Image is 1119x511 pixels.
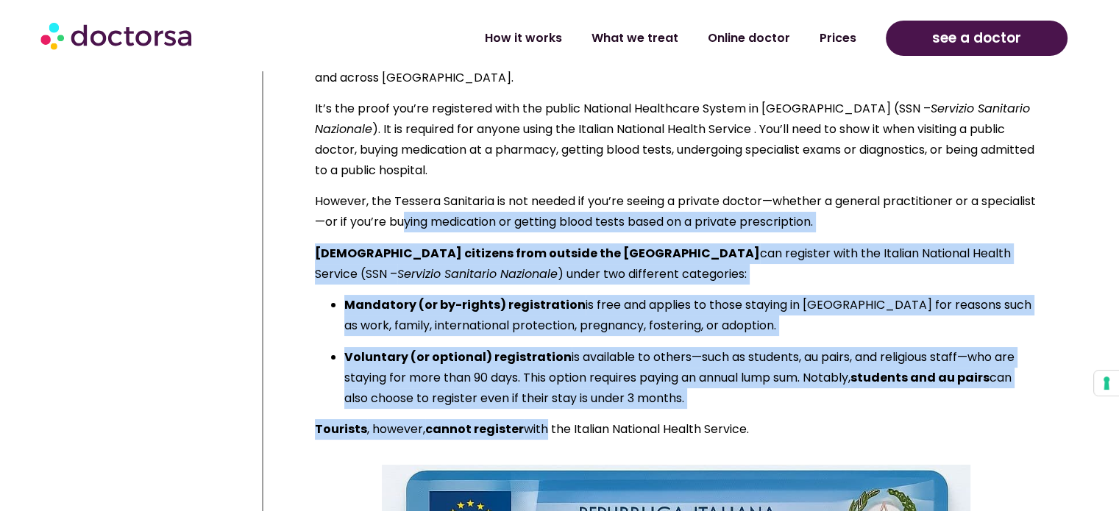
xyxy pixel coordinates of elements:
strong: Mandatory (or by-rights) registration [344,296,586,313]
nav: Menu [295,21,871,55]
strong: [DEMOGRAPHIC_DATA] citizens from outside the [GEOGRAPHIC_DATA] [315,245,760,262]
a: see a doctor [886,21,1068,56]
a: Prices [805,21,871,55]
strong: Voluntary (or optional) registration [344,349,572,365]
p: , however, with the Italian National Health Service. [315,419,1037,440]
a: Online doctor [693,21,805,55]
strong: cannot register [425,421,524,437]
p: It’s the proof you’re registered with the public National Healthcare System in [GEOGRAPHIC_DATA] ... [315,99,1037,181]
strong: Tourists [315,421,367,437]
p: is available to others—such as students, au pairs, and religious staff—who are staying for more t... [344,347,1037,409]
p: However, the Tessera Sanitaria is not needed if you’re seeing a private doctor—whether a general ... [315,191,1037,232]
strong: students and au pairs [850,369,990,386]
p: can register with the Italian National Health Service (SSN – ) under two different categories: [315,243,1037,285]
span: see a doctor [932,26,1021,50]
a: How it works [470,21,577,55]
p: is free and applies to those staying in [GEOGRAPHIC_DATA] for reasons such as work, family, inter... [344,295,1037,336]
a: What we treat [577,21,693,55]
em: Servizio Sanitario Nazionale [397,265,558,282]
button: Your consent preferences for tracking technologies [1094,371,1119,396]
